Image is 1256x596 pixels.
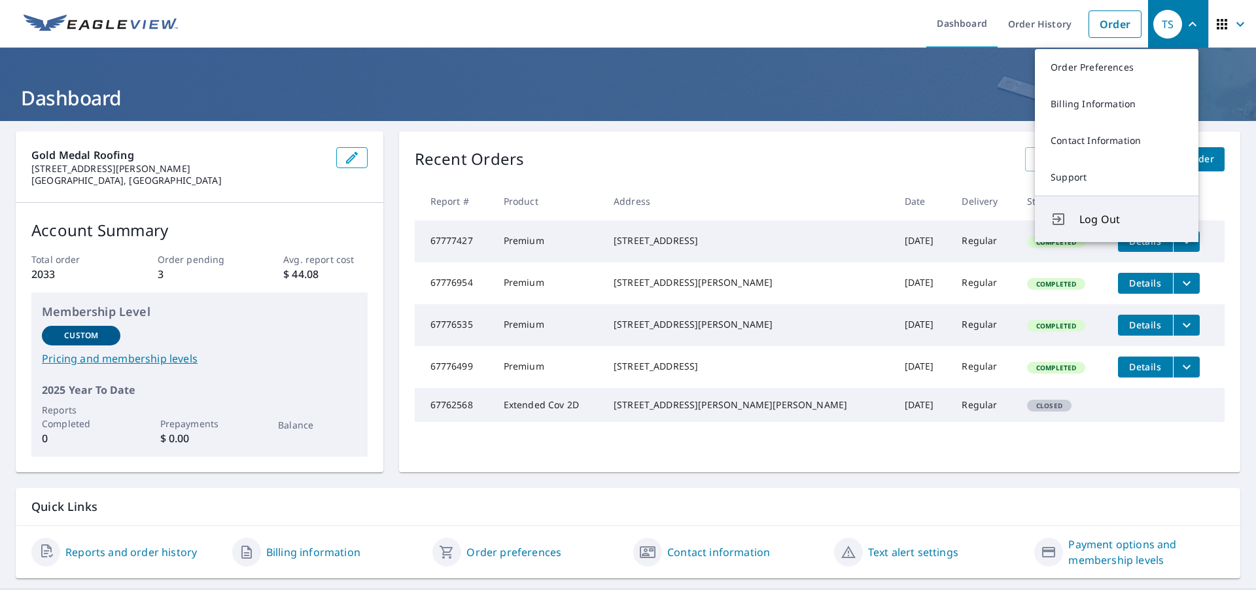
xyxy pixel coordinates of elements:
td: Premium [493,304,603,346]
span: Details [1126,360,1165,373]
button: filesDropdownBtn-67776535 [1173,315,1200,336]
td: [DATE] [894,304,952,346]
span: Closed [1028,401,1070,410]
a: Contact Information [1035,122,1198,159]
th: Address [603,182,894,220]
p: Membership Level [42,303,357,321]
span: Log Out [1079,211,1183,227]
span: Completed [1028,321,1084,330]
a: Order Preferences [1035,49,1198,86]
a: Billing information [266,544,360,560]
td: [DATE] [894,262,952,304]
span: Details [1126,277,1165,289]
div: [STREET_ADDRESS][PERSON_NAME] [614,318,884,331]
p: Quick Links [31,499,1225,515]
td: 67776499 [415,346,493,388]
a: Order preferences [466,544,561,560]
p: Total order [31,253,115,266]
p: Avg. report cost [283,253,367,266]
p: 0 [42,430,120,446]
p: 2025 Year To Date [42,382,357,398]
p: [STREET_ADDRESS][PERSON_NAME] [31,163,326,175]
td: [DATE] [894,388,952,422]
p: Reports Completed [42,403,120,430]
button: filesDropdownBtn-67776954 [1173,273,1200,294]
a: Order [1089,10,1142,38]
button: detailsBtn-67776535 [1118,315,1173,336]
button: detailsBtn-67776954 [1118,273,1173,294]
th: Product [493,182,603,220]
th: Delivery [951,182,1017,220]
th: Report # [415,182,493,220]
p: Recent Orders [415,147,525,171]
td: 67776535 [415,304,493,346]
td: Regular [951,220,1017,262]
td: 67776954 [415,262,493,304]
a: Payment options and membership levels [1068,536,1225,568]
td: Premium [493,346,603,388]
div: [STREET_ADDRESS][PERSON_NAME][PERSON_NAME] [614,398,884,412]
span: Details [1126,319,1165,331]
p: Prepayments [160,417,239,430]
a: Billing Information [1035,86,1198,122]
h1: Dashboard [16,84,1240,111]
p: $ 0.00 [160,430,239,446]
td: Regular [951,304,1017,346]
div: TS [1153,10,1182,39]
td: 67777427 [415,220,493,262]
a: Pricing and membership levels [42,351,357,366]
p: $ 44.08 [283,266,367,282]
span: Completed [1028,279,1084,289]
div: [STREET_ADDRESS][PERSON_NAME] [614,276,884,289]
p: Order pending [158,253,241,266]
td: Regular [951,388,1017,422]
a: Contact information [667,544,770,560]
button: filesDropdownBtn-67776499 [1173,357,1200,377]
a: View All Orders [1025,147,1118,171]
a: Support [1035,159,1198,196]
th: Status [1017,182,1108,220]
p: Balance [278,418,357,432]
td: [DATE] [894,346,952,388]
td: Premium [493,220,603,262]
span: Completed [1028,237,1084,247]
div: [STREET_ADDRESS] [614,234,884,247]
div: [STREET_ADDRESS] [614,360,884,373]
td: Premium [493,262,603,304]
p: 3 [158,266,241,282]
button: Log Out [1035,196,1198,242]
td: Extended Cov 2D [493,388,603,422]
td: Regular [951,262,1017,304]
p: 2033 [31,266,115,282]
th: Date [894,182,952,220]
a: Reports and order history [65,544,197,560]
td: 67762568 [415,388,493,422]
span: Completed [1028,363,1084,372]
p: Gold Medal Roofing [31,147,326,163]
img: EV Logo [24,14,178,34]
p: Account Summary [31,219,368,242]
td: [DATE] [894,220,952,262]
a: Text alert settings [868,544,958,560]
td: Regular [951,346,1017,388]
p: Custom [64,330,98,342]
p: [GEOGRAPHIC_DATA], [GEOGRAPHIC_DATA] [31,175,326,186]
button: detailsBtn-67776499 [1118,357,1173,377]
